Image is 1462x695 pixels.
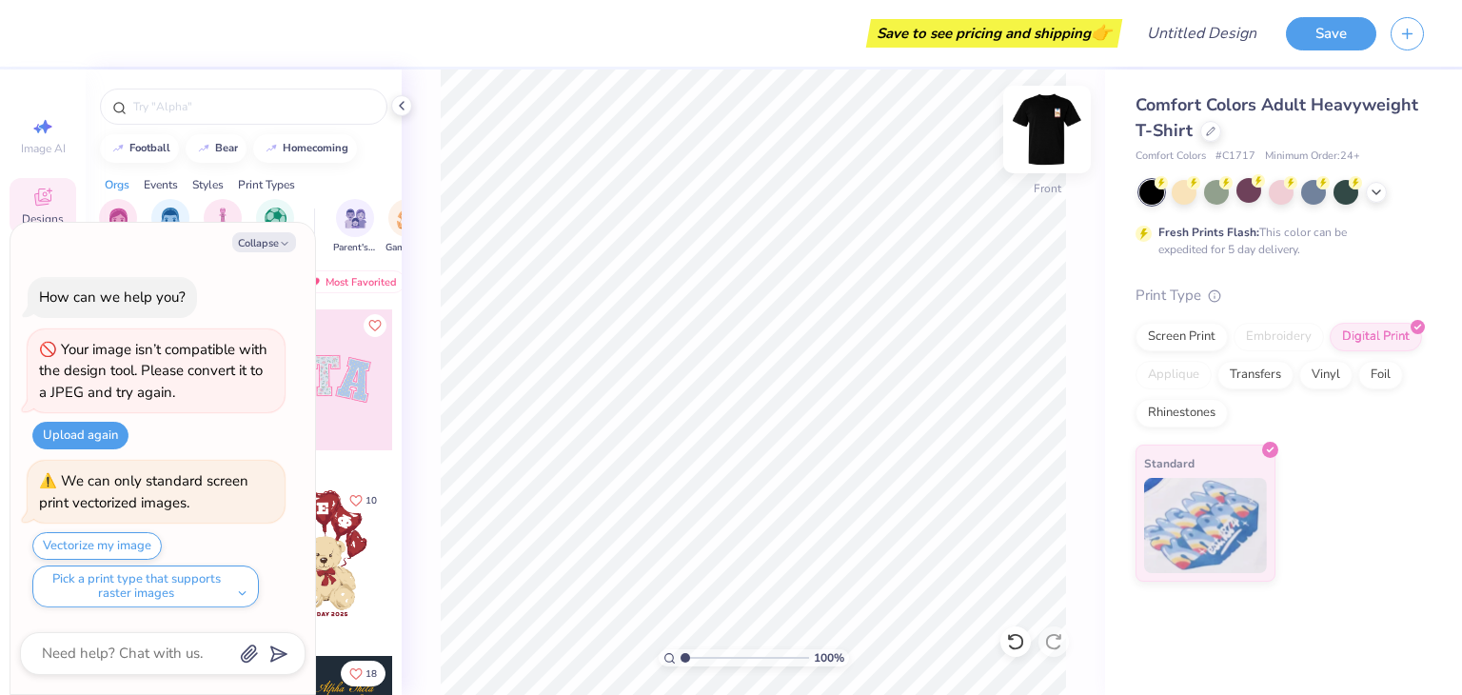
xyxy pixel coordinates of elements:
[204,199,242,255] div: filter for Club
[149,199,192,255] button: filter button
[1136,399,1228,427] div: Rhinestones
[385,199,429,255] button: filter button
[131,97,375,116] input: Try "Alpha"
[1136,285,1424,307] div: Print Type
[39,471,248,512] div: We can only standard screen print vectorized images.
[265,208,286,229] img: Sports Image
[129,143,170,153] div: football
[333,199,377,255] button: filter button
[814,649,844,666] span: 100 %
[32,566,259,607] button: Pick a print type that supports raster images
[385,241,429,255] span: Game Day
[365,496,377,506] span: 10
[144,176,178,193] div: Events
[256,199,294,255] button: filter button
[345,208,366,229] img: Parent's Weekend Image
[365,669,377,679] span: 18
[253,134,357,163] button: homecoming
[186,134,247,163] button: bear
[149,199,192,255] div: filter for Fraternity
[871,19,1117,48] div: Save to see pricing and shipping
[364,314,386,337] button: Like
[1009,91,1085,168] img: Front
[1217,361,1294,389] div: Transfers
[1158,224,1393,258] div: This color can be expedited for 5 day delivery.
[283,143,348,153] div: homecoming
[264,143,279,154] img: trend_line.gif
[1265,149,1360,165] span: Minimum Order: 24 +
[238,176,295,193] div: Print Types
[32,532,162,560] button: Vectorize my image
[215,143,238,153] div: bear
[160,208,181,229] img: Fraternity Image
[21,141,66,156] span: Image AI
[1234,323,1324,351] div: Embroidery
[341,487,385,513] button: Like
[204,199,242,255] button: filter button
[39,288,186,307] div: How can we help you?
[1136,361,1212,389] div: Applique
[1286,17,1376,50] button: Save
[1299,361,1353,389] div: Vinyl
[341,661,385,686] button: Like
[105,176,129,193] div: Orgs
[99,199,137,255] div: filter for Sorority
[1358,361,1403,389] div: Foil
[1132,14,1272,52] input: Untitled Design
[298,270,405,293] div: Most Favorited
[397,208,419,229] img: Game Day Image
[1144,478,1267,573] img: Standard
[22,211,64,227] span: Designs
[110,143,126,154] img: trend_line.gif
[32,422,128,449] button: Upload again
[1136,323,1228,351] div: Screen Print
[192,176,224,193] div: Styles
[256,199,294,255] div: filter for Sports
[333,199,377,255] div: filter for Parent's Weekend
[99,199,137,255] button: filter button
[108,208,129,229] img: Sorority Image
[1034,180,1061,197] div: Front
[1215,149,1255,165] span: # C1717
[1136,149,1206,165] span: Comfort Colors
[1158,225,1259,240] strong: Fresh Prints Flash:
[1091,21,1112,44] span: 👉
[333,241,377,255] span: Parent's Weekend
[1330,323,1422,351] div: Digital Print
[100,134,179,163] button: football
[1144,453,1195,473] span: Standard
[212,208,233,229] img: Club Image
[385,199,429,255] div: filter for Game Day
[196,143,211,154] img: trend_line.gif
[39,340,267,402] div: Your image isn’t compatible with the design tool. Please convert it to a JPEG and try again.
[232,232,296,252] button: Collapse
[1136,93,1418,142] span: Comfort Colors Adult Heavyweight T-Shirt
